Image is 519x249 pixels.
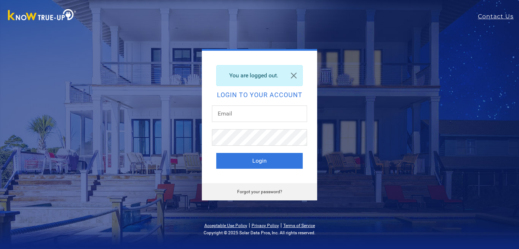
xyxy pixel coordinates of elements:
[212,105,307,122] input: Email
[285,65,302,86] a: Close
[283,223,315,228] a: Terms of Service
[204,223,247,228] a: Acceptable Use Policy
[252,223,279,228] a: Privacy Policy
[478,12,519,21] a: Contact Us
[216,153,303,169] button: Login
[216,65,303,86] div: You are logged out.
[249,222,250,228] span: |
[237,189,282,194] a: Forgot your password?
[216,92,303,98] h2: Login to your account
[280,222,282,228] span: |
[4,8,80,24] img: Know True-Up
